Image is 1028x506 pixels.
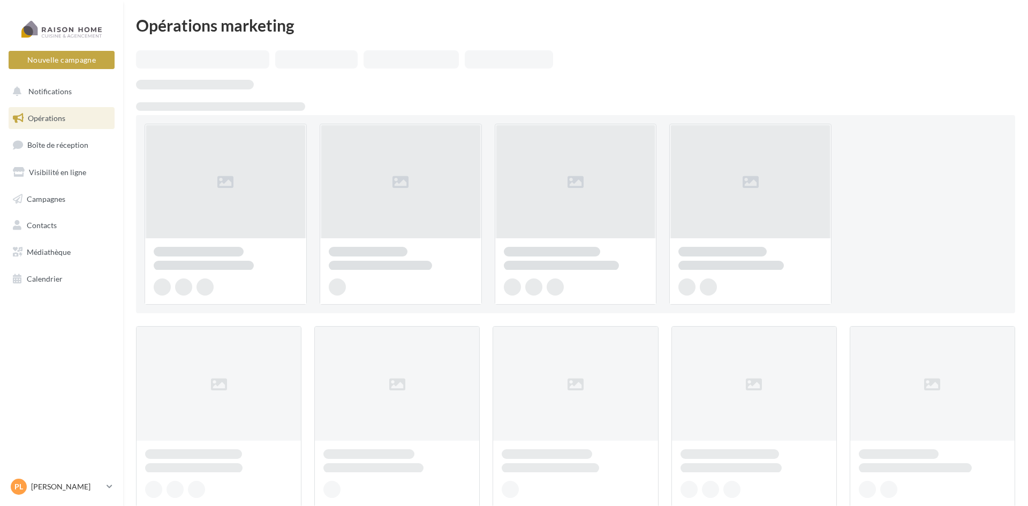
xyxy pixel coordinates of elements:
[27,140,88,149] span: Boîte de réception
[27,274,63,283] span: Calendrier
[6,214,117,237] a: Contacts
[31,481,102,492] p: [PERSON_NAME]
[6,80,112,103] button: Notifications
[9,51,115,69] button: Nouvelle campagne
[27,194,65,203] span: Campagnes
[6,188,117,210] a: Campagnes
[6,241,117,263] a: Médiathèque
[27,247,71,256] span: Médiathèque
[6,133,117,156] a: Boîte de réception
[6,107,117,130] a: Opérations
[9,477,115,497] a: PL [PERSON_NAME]
[27,221,57,230] span: Contacts
[29,168,86,177] span: Visibilité en ligne
[28,114,65,123] span: Opérations
[6,268,117,290] a: Calendrier
[14,481,23,492] span: PL
[136,17,1015,33] div: Opérations marketing
[28,87,72,96] span: Notifications
[6,161,117,184] a: Visibilité en ligne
